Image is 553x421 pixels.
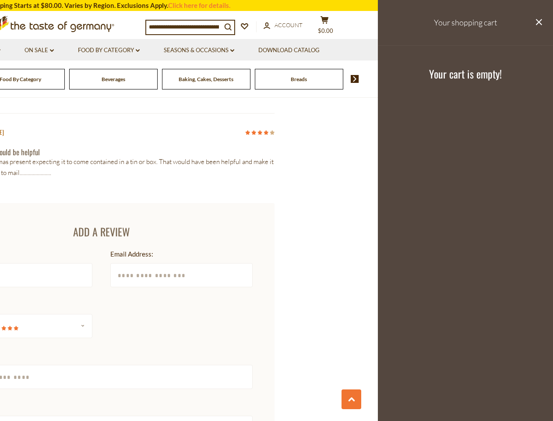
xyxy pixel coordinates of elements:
[110,263,253,287] input: Email Address:
[389,67,542,80] h3: Your cart is empty!
[351,75,359,83] img: next arrow
[264,21,303,30] a: Account
[258,46,320,55] a: Download Catalog
[164,46,234,55] a: Seasons & Occasions
[291,76,307,82] a: Breads
[25,46,54,55] a: On Sale
[168,1,230,9] a: Click here for details.
[318,27,333,34] span: $0.00
[275,21,303,29] span: Account
[78,46,140,55] a: Food By Category
[179,76,233,82] a: Baking, Cakes, Desserts
[110,249,248,260] div: Email Address:
[102,76,125,82] a: Beverages
[312,16,338,38] button: $0.00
